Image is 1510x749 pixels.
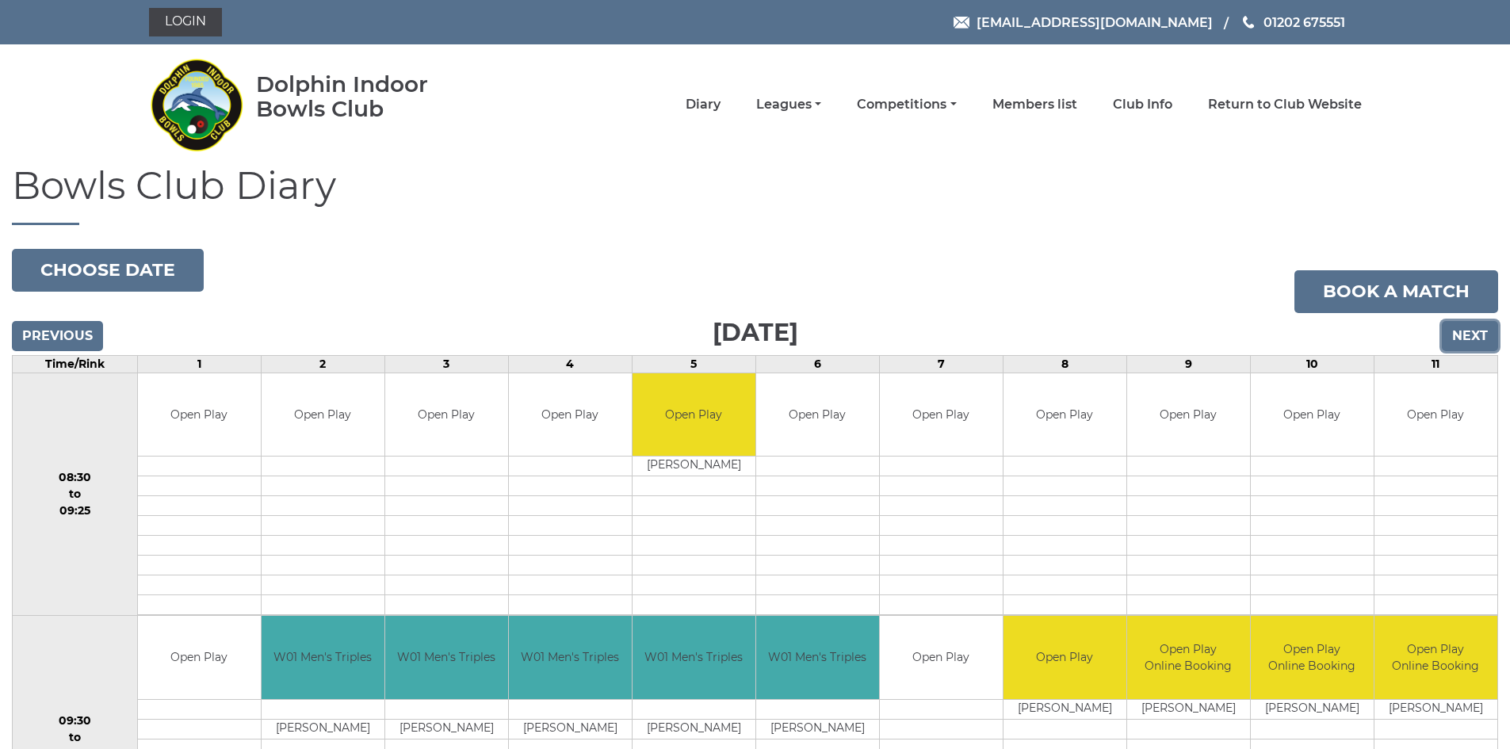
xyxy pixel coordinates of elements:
td: [PERSON_NAME] [756,719,879,739]
td: 4 [508,355,632,373]
a: Login [149,8,222,36]
td: Open Play Online Booking [1374,616,1497,699]
td: [PERSON_NAME] [385,719,508,739]
td: [PERSON_NAME] [509,719,632,739]
td: Open Play [138,616,261,699]
td: Open Play [385,373,508,457]
td: [PERSON_NAME] [1251,699,1374,719]
td: [PERSON_NAME] [633,719,755,739]
td: [PERSON_NAME] [1127,699,1250,719]
td: 11 [1374,355,1497,373]
img: Email [954,17,969,29]
a: Email [EMAIL_ADDRESS][DOMAIN_NAME] [954,13,1213,32]
td: Open Play [1003,616,1126,699]
td: [PERSON_NAME] [1374,699,1497,719]
button: Choose date [12,249,204,292]
td: 8 [1003,355,1126,373]
td: [PERSON_NAME] [1003,699,1126,719]
a: Phone us 01202 675551 [1240,13,1345,32]
td: Open Play [880,616,1003,699]
td: Time/Rink [13,355,138,373]
td: Open Play [756,373,879,457]
a: Competitions [857,96,956,113]
span: [EMAIL_ADDRESS][DOMAIN_NAME] [977,14,1213,29]
td: Open Play [1127,373,1250,457]
td: W01 Men's Triples [756,616,879,699]
h1: Bowls Club Diary [12,165,1498,225]
td: Open Play [633,373,755,457]
a: Club Info [1113,96,1172,113]
td: 7 [879,355,1003,373]
td: 2 [261,355,384,373]
td: Open Play [1374,373,1497,457]
input: Previous [12,321,103,351]
td: W01 Men's Triples [633,616,755,699]
td: Open Play [1251,373,1374,457]
td: 10 [1250,355,1374,373]
a: Book a match [1294,270,1498,313]
input: Next [1442,321,1498,351]
td: 3 [384,355,508,373]
img: Phone us [1243,16,1254,29]
td: Open Play Online Booking [1251,616,1374,699]
a: Return to Club Website [1208,96,1362,113]
td: 5 [632,355,755,373]
td: 6 [755,355,879,373]
td: Open Play [880,373,1003,457]
td: 1 [137,355,261,373]
td: Open Play Online Booking [1127,616,1250,699]
td: Open Play [262,373,384,457]
td: [PERSON_NAME] [633,457,755,476]
span: 01202 675551 [1263,14,1345,29]
td: W01 Men's Triples [509,616,632,699]
a: Leagues [756,96,821,113]
a: Members list [992,96,1077,113]
td: W01 Men's Triples [385,616,508,699]
td: Open Play [1003,373,1126,457]
img: Dolphin Indoor Bowls Club [149,49,244,160]
td: 08:30 to 09:25 [13,373,138,616]
td: W01 Men's Triples [262,616,384,699]
td: 9 [1126,355,1250,373]
td: Open Play [138,373,261,457]
td: Open Play [509,373,632,457]
a: Diary [686,96,721,113]
div: Dolphin Indoor Bowls Club [256,72,479,121]
td: [PERSON_NAME] [262,719,384,739]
